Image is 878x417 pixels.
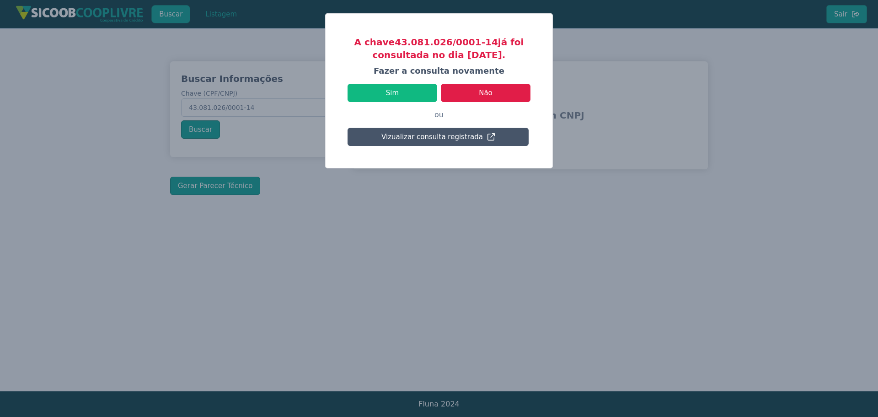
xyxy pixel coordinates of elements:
h3: A chave 43.081.026/0001-14 já foi consultada no dia [DATE]. [348,36,530,61]
button: Não [441,84,530,102]
p: ou [348,102,530,128]
button: Vizualizar consulta registrada [348,128,529,146]
h4: Fazer a consulta novamente [348,65,530,76]
button: Sim [348,84,437,102]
